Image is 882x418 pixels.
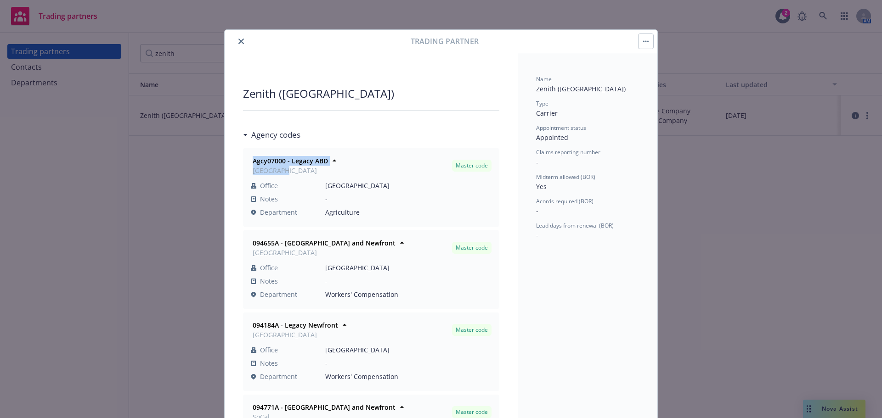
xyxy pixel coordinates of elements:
[325,290,492,299] span: Workers' Compensation
[260,276,278,286] span: Notes
[260,372,297,381] span: Department
[236,36,247,47] button: close
[325,207,492,217] span: Agriculture
[253,166,328,175] span: [GEOGRAPHIC_DATA]
[456,162,488,170] span: Master code
[253,330,338,340] span: [GEOGRAPHIC_DATA]
[536,124,586,132] span: Appointment status
[536,84,626,93] span: Zenith ([GEOGRAPHIC_DATA])
[260,345,278,355] span: Office
[456,408,488,416] span: Master code
[456,244,488,252] span: Master code
[253,321,338,329] strong: 094184A - Legacy Newfront
[536,100,548,107] span: Type
[325,372,492,381] span: Workers' Compensation
[536,197,594,205] span: Acords required (BOR)
[253,403,396,412] strong: 094771A - [GEOGRAPHIC_DATA] and Newfront
[536,231,538,240] span: -
[260,358,278,368] span: Notes
[536,133,568,142] span: Appointed
[456,326,488,334] span: Master code
[536,222,614,229] span: Lead days from renewal (BOR)
[536,173,595,181] span: Midterm allowed (BOR)
[260,194,278,204] span: Notes
[243,86,499,101] div: Zenith ([GEOGRAPHIC_DATA])
[260,290,297,299] span: Department
[411,36,479,47] span: Trading partner
[325,263,492,273] span: [GEOGRAPHIC_DATA]
[325,358,492,368] span: -
[536,206,538,215] span: -
[325,276,492,286] span: -
[260,207,297,217] span: Department
[325,194,492,204] span: -
[251,129,300,141] h3: Agency codes
[536,75,552,83] span: Name
[253,156,328,165] strong: Agcy07000 - Legacy ABD
[260,181,278,190] span: Office
[260,263,278,273] span: Office
[325,181,492,190] span: [GEOGRAPHIC_DATA]
[253,248,396,257] span: [GEOGRAPHIC_DATA]
[536,148,600,156] span: Claims reporting number
[536,109,558,117] span: Carrier
[536,158,538,167] span: -
[253,239,396,247] strong: 094655A - [GEOGRAPHIC_DATA] and Newfront
[325,345,492,355] span: [GEOGRAPHIC_DATA]
[536,182,547,191] span: Yes
[243,129,300,141] div: Agency codes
